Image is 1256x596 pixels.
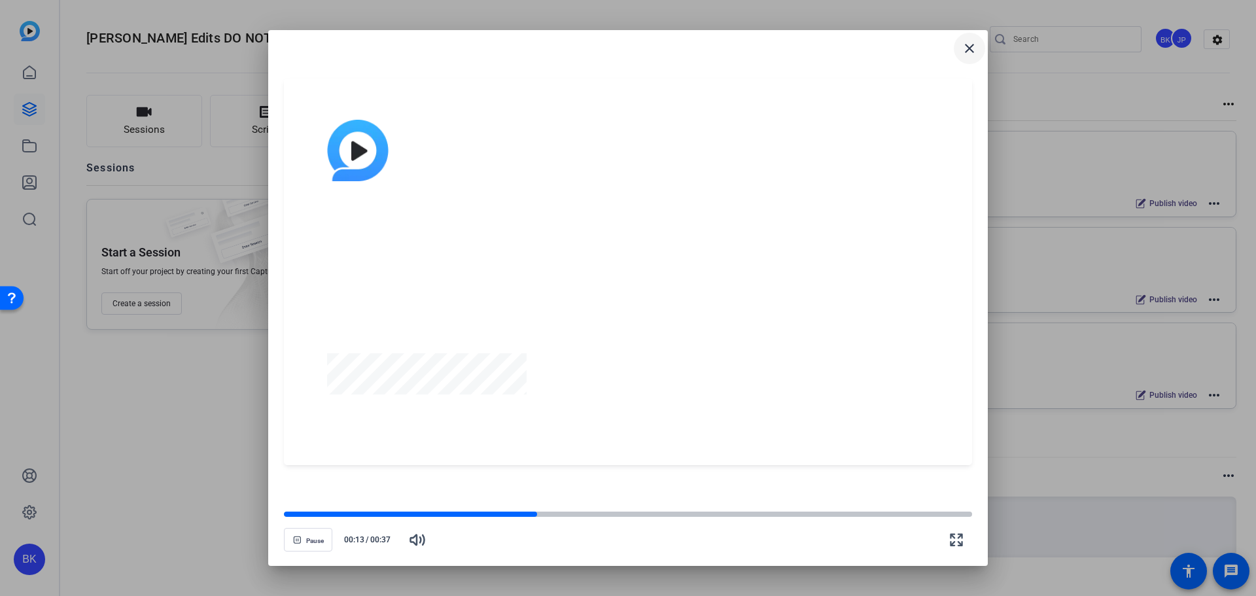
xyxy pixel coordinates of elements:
[370,534,397,546] span: 00:37
[306,537,324,545] span: Pause
[962,41,977,56] mat-icon: close
[338,534,364,546] span: 00:13
[284,528,332,552] button: Pause
[941,524,972,555] button: Fullscreen
[402,524,433,555] button: Mute
[338,534,396,546] div: /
